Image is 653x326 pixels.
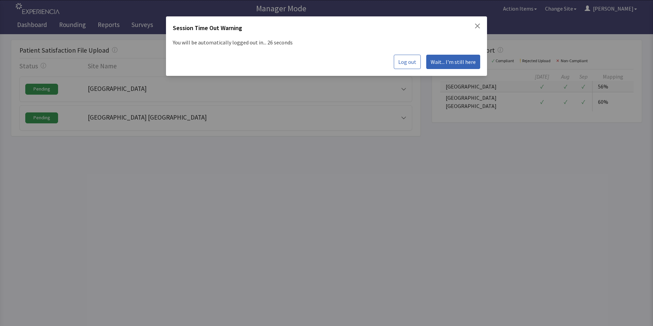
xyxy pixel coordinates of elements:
button: Wait... I'm still here [426,55,480,69]
button: Log out [394,55,421,69]
span: Log out [398,58,416,66]
span: Wait... I'm still here [431,58,476,66]
button: Close [475,23,480,29]
h2: Session Time Out Warning [173,23,242,36]
p: You will be automatically logged out in... 26 seconds [173,36,480,49]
